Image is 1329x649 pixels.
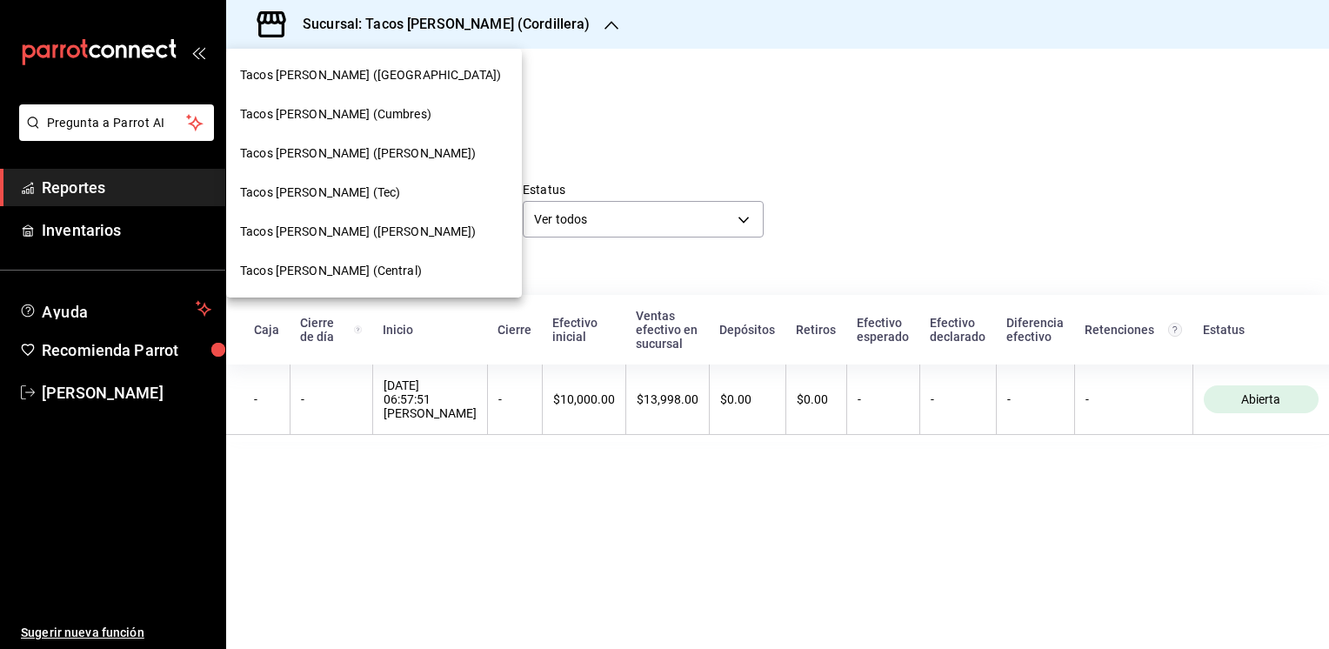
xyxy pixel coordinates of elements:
span: Tacos [PERSON_NAME] (Central) [240,262,422,280]
div: Tacos [PERSON_NAME] ([PERSON_NAME]) [226,212,522,251]
div: Tacos [PERSON_NAME] ([PERSON_NAME]) [226,134,522,173]
span: Tacos [PERSON_NAME] ([GEOGRAPHIC_DATA]) [240,66,501,84]
div: Tacos [PERSON_NAME] (Cumbres) [226,95,522,134]
span: Tacos [PERSON_NAME] ([PERSON_NAME]) [240,223,477,241]
span: Tacos [PERSON_NAME] (Tec) [240,184,400,202]
div: Tacos [PERSON_NAME] (Central) [226,251,522,291]
span: Tacos [PERSON_NAME] (Cumbres) [240,105,431,124]
span: Tacos [PERSON_NAME] ([PERSON_NAME]) [240,144,477,163]
div: Tacos [PERSON_NAME] (Tec) [226,173,522,212]
div: Tacos [PERSON_NAME] ([GEOGRAPHIC_DATA]) [226,56,522,95]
